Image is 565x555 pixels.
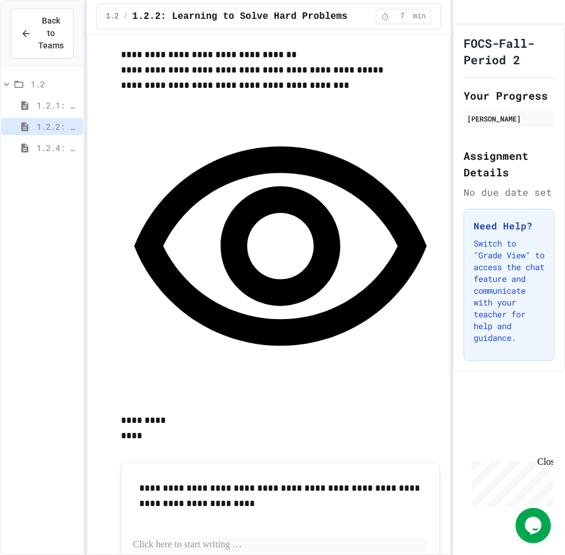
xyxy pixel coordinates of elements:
span: / [123,12,127,21]
span: 1.2.1: The Growth Mindset [37,99,78,111]
h1: FOCS-Fall-Period 2 [464,35,554,68]
div: [PERSON_NAME] [467,113,551,124]
span: min [413,12,426,21]
p: Switch to "Grade View" to access the chat feature and communicate with your teacher for help and ... [474,238,544,344]
iframe: chat widget [467,457,553,507]
div: No due date set [464,185,554,199]
span: 1.2 [106,12,119,21]
h3: Need Help? [474,219,544,233]
span: Back to Teams [38,15,64,52]
div: Chat with us now!Close [5,5,81,75]
iframe: chat widget [515,508,553,543]
span: 1.2.2: Learning to Solve Hard Problems [37,120,78,133]
span: 7 [393,12,412,21]
span: 1.2 [31,78,78,90]
h2: Assignment Details [464,147,554,180]
button: Back to Teams [11,8,74,58]
h2: Your Progress [464,87,554,104]
span: 1.2.4: Problem Solving Practice [37,142,78,154]
span: 1.2.2: Learning to Solve Hard Problems [132,9,347,24]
